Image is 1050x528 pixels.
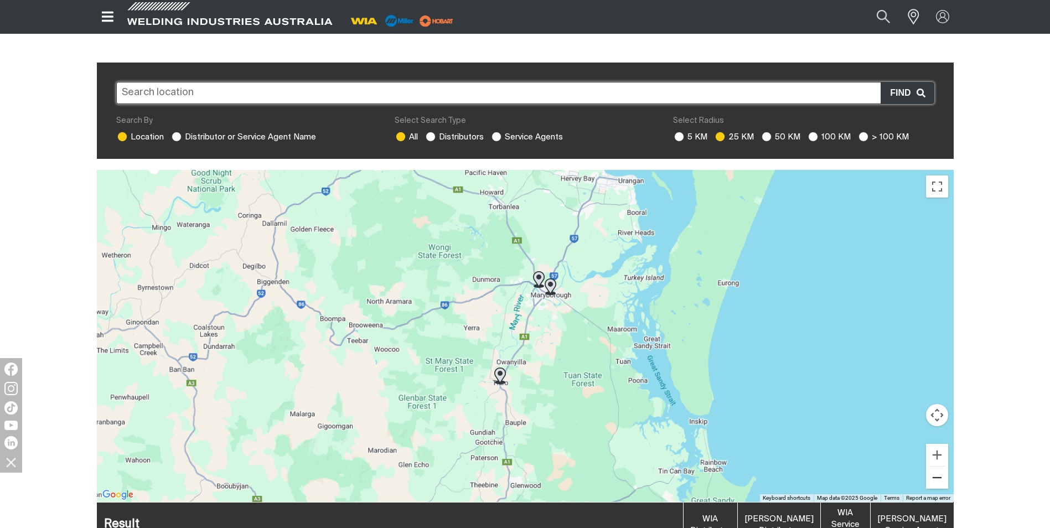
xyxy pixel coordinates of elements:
[4,382,18,395] img: Instagram
[890,86,916,100] span: Find
[857,133,909,141] label: > 100 KM
[116,115,377,127] div: Search By
[416,13,457,29] img: miller
[673,115,934,127] div: Select Radius
[116,133,164,141] label: Location
[865,4,902,29] button: Search products
[395,115,655,127] div: Select Search Type
[116,82,934,104] input: Search location
[4,363,18,376] img: Facebook
[4,436,18,449] img: LinkedIn
[100,488,136,502] a: Open this area in Google Maps (opens a new window)
[416,17,457,25] a: miller
[170,133,316,141] label: Distributor or Service Agent Name
[926,444,948,466] button: Zoom in
[926,404,948,426] button: Map camera controls
[807,133,851,141] label: 100 KM
[2,453,20,472] img: hide socials
[714,133,754,141] label: 25 KM
[850,4,902,29] input: Product name or item number...
[926,467,948,489] button: Zoom out
[763,494,810,502] button: Keyboard shortcuts
[395,133,418,141] label: All
[4,401,18,415] img: TikTok
[673,133,707,141] label: 5 KM
[926,175,948,198] button: Toggle fullscreen view
[884,495,899,501] a: Terms
[425,133,484,141] label: Distributors
[490,133,563,141] label: Service Agents
[906,495,950,501] a: Report a map error
[761,133,800,141] label: 50 KM
[881,82,933,103] button: Find
[100,488,136,502] img: Google
[4,421,18,430] img: YouTube
[817,495,877,501] span: Map data ©2025 Google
